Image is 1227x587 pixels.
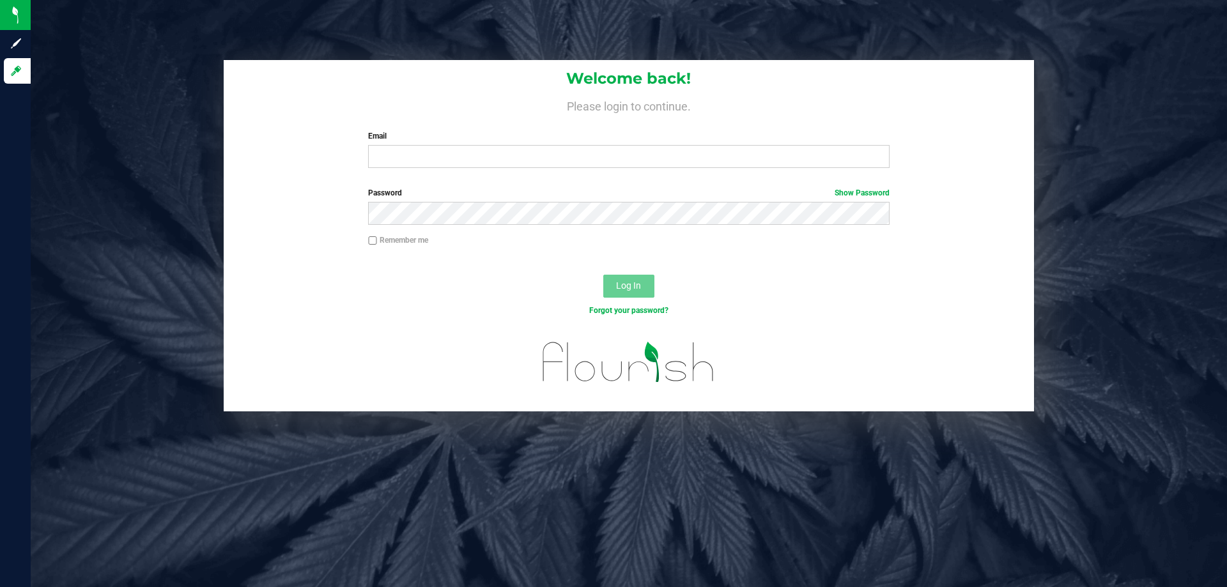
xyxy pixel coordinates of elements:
[368,234,428,246] label: Remember me
[368,188,402,197] span: Password
[603,275,654,298] button: Log In
[224,70,1034,87] h1: Welcome back!
[224,97,1034,112] h4: Please login to continue.
[616,280,641,291] span: Log In
[527,330,730,395] img: flourish_logo.svg
[10,65,22,77] inline-svg: Log in
[589,306,668,315] a: Forgot your password?
[368,236,377,245] input: Remember me
[10,37,22,50] inline-svg: Sign up
[835,188,890,197] a: Show Password
[368,130,889,142] label: Email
